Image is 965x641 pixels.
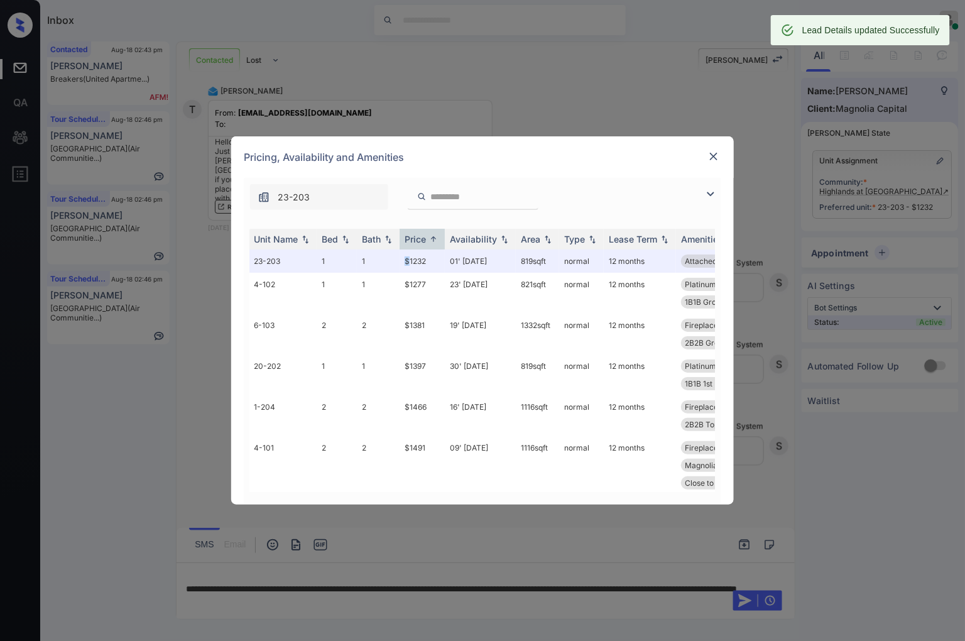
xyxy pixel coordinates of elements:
[400,249,445,273] td: $1232
[521,234,540,244] div: Area
[258,191,270,204] img: icon-zuma
[542,235,554,244] img: sorting
[357,436,400,495] td: 2
[685,420,746,429] span: 2B2B Top Floor ...
[249,395,317,436] td: 1-204
[445,273,516,314] td: 23' [DATE]
[249,354,317,395] td: 20-202
[559,354,604,395] td: normal
[604,436,676,495] td: 12 months
[516,314,559,354] td: 1332 sqft
[498,235,511,244] img: sorting
[317,395,357,436] td: 2
[685,443,718,452] span: Fireplace
[685,338,750,348] span: 2B2B Ground Flo...
[516,395,559,436] td: 1116 sqft
[417,191,427,202] img: icon-zuma
[685,256,745,266] span: Attached Garage
[604,249,676,273] td: 12 months
[586,235,599,244] img: sorting
[278,190,310,204] span: 23-203
[604,395,676,436] td: 12 months
[400,354,445,395] td: $1397
[516,354,559,395] td: 819 sqft
[322,234,338,244] div: Bed
[357,395,400,436] td: 2
[400,436,445,495] td: $1491
[516,436,559,495] td: 1116 sqft
[427,234,440,244] img: sorting
[802,19,940,41] div: Lead Details updated Successfully
[445,395,516,436] td: 16' [DATE]
[658,235,671,244] img: sorting
[685,320,718,330] span: Fireplace
[249,436,317,495] td: 4-101
[703,187,718,202] img: icon-zuma
[609,234,657,244] div: Lease Term
[685,280,744,289] span: Platinum Floori...
[405,234,426,244] div: Price
[450,234,497,244] div: Availability
[707,150,720,163] img: close
[604,354,676,395] td: 12 months
[559,273,604,314] td: normal
[559,436,604,495] td: normal
[445,436,516,495] td: 09' [DATE]
[559,249,604,273] td: normal
[685,478,746,488] span: Close to Main A...
[400,395,445,436] td: $1466
[685,379,740,388] span: 1B1B 1st Flr En...
[299,235,312,244] img: sorting
[685,402,718,412] span: Fireplace
[559,314,604,354] td: normal
[604,273,676,314] td: 12 months
[254,234,298,244] div: Unit Name
[357,249,400,273] td: 1
[317,249,357,273] td: 1
[400,314,445,354] td: $1381
[339,235,352,244] img: sorting
[357,354,400,395] td: 1
[445,354,516,395] td: 30' [DATE]
[362,234,381,244] div: Bath
[357,314,400,354] td: 2
[249,249,317,273] td: 23-203
[445,249,516,273] td: 01' [DATE]
[400,273,445,314] td: $1277
[249,314,317,354] td: 6-103
[382,235,395,244] img: sorting
[559,395,604,436] td: normal
[445,314,516,354] td: 19' [DATE]
[317,314,357,354] td: 2
[317,436,357,495] td: 2
[516,273,559,314] td: 821 sqft
[317,354,357,395] td: 1
[357,273,400,314] td: 1
[685,297,748,307] span: 1B1B Ground Flo...
[317,273,357,314] td: 1
[564,234,585,244] div: Type
[681,234,723,244] div: Amenities
[685,461,744,470] span: Magnolia - Plat...
[231,136,734,178] div: Pricing, Availability and Amenities
[604,314,676,354] td: 12 months
[516,249,559,273] td: 819 sqft
[249,273,317,314] td: 4-102
[685,361,744,371] span: Platinum Floori...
